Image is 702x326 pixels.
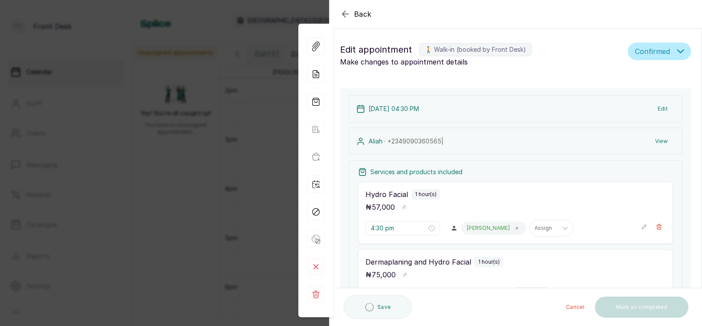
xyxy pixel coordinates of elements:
[648,133,675,149] button: View
[595,297,688,318] button: Mark as completed
[628,43,691,60] button: Confirmed
[365,189,408,200] p: Hydro Facial
[365,269,396,280] p: ₦
[369,137,444,146] p: Aliah ·
[371,223,427,233] input: Select time
[354,9,372,19] span: Back
[365,202,395,212] p: ₦
[344,295,412,319] button: Save
[372,270,396,279] span: 75,000
[372,203,395,211] span: 57,000
[365,257,471,267] p: Dermaplaning and Hydro Facial
[467,225,510,232] p: [PERSON_NAME]
[340,9,372,19] button: Back
[419,43,532,56] label: 🚶 Walk-in (booked by Front Desk)
[370,168,462,176] p: Services and products included
[340,57,624,67] p: Make changes to appointment details
[651,101,675,117] button: Edit
[635,46,670,57] span: Confirmed
[415,191,437,198] p: 1 hour(s)
[387,137,444,145] span: +234 9090360565 |
[559,297,591,318] button: Cancel
[478,258,500,265] p: 1 hour(s)
[340,43,412,57] span: Edit appointment
[369,104,419,113] p: [DATE] 04:30 PM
